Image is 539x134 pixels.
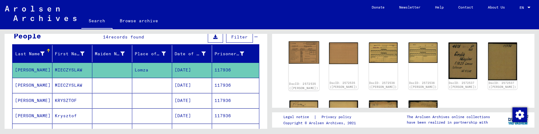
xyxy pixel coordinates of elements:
span: 14 [103,34,108,40]
div: First Name [55,49,92,59]
mat-cell: MIECZYSLAW [52,63,92,78]
div: Maiden Name [95,49,132,59]
div: Date of Birth [175,51,206,57]
mat-cell: [PERSON_NAME] [12,108,52,123]
mat-cell: 117936 [212,108,259,123]
div: Prisoner # [215,51,244,57]
mat-header-cell: First Name [52,45,92,62]
mat-cell: MIECZYSLAW [52,78,92,93]
mat-cell: [DATE] [172,78,212,93]
img: 001.jpg [369,42,398,63]
mat-header-cell: Last Name [12,45,52,62]
a: Browse archive [112,13,165,28]
mat-cell: 117936 [212,63,259,78]
span: records found [108,34,144,40]
img: yv_logo.png [507,112,530,127]
div: Change consent [512,107,527,122]
mat-header-cell: Date of Birth [172,45,212,62]
img: 002.jpg [329,42,358,64]
mat-header-cell: Prisoner # [212,45,259,62]
img: Change consent [512,107,527,122]
mat-cell: [DATE] [172,63,212,78]
img: 002.jpg [488,42,517,80]
a: DocID: 2572537 ([PERSON_NAME]) [449,81,476,89]
div: People [14,30,41,41]
a: DocID: 2572536 ([PERSON_NAME]) [369,81,397,89]
div: Place of Birth [135,49,173,59]
div: | [283,114,359,120]
a: DocID: 2572536 ([PERSON_NAME]) [409,81,437,89]
mat-cell: Lomza [132,63,172,78]
mat-cell: 117936 [212,93,259,108]
mat-cell: [PERSON_NAME] [12,93,52,108]
div: Prisoner # [215,49,252,59]
img: 001.jpg [449,42,477,79]
div: Date of Birth [175,49,213,59]
div: Place of Birth [135,51,166,57]
mat-cell: [DATE] [172,93,212,108]
p: Copyright © Arolsen Archives, 2021 [283,120,359,126]
img: 001.jpg [289,41,319,64]
mat-header-cell: Place of Birth [132,45,172,62]
span: Filter [231,34,248,40]
button: Filter [226,31,253,43]
div: First Name [55,51,84,57]
div: Maiden Name [95,51,125,57]
a: Search [81,13,112,29]
mat-cell: KRYSZTOF [52,93,92,108]
a: DocID: 2572537 ([PERSON_NAME]) [489,81,516,89]
a: DocID: 2572535 ([PERSON_NAME]) [330,81,357,89]
div: Last Name [15,51,44,57]
mat-cell: Krysztof [52,108,92,123]
mat-header-cell: Maiden Name [92,45,132,62]
a: Privacy policy [317,114,359,120]
mat-cell: [DATE] [172,108,212,123]
p: The Arolsen Archives online collections [407,114,490,120]
a: DocID: 2572535 ([PERSON_NAME]) [289,82,318,90]
div: Last Name [15,49,52,59]
mat-cell: [PERSON_NAME] [12,63,52,78]
img: 002.jpg [409,42,438,63]
mat-cell: [PERSON_NAME] [12,78,52,93]
span: EN [519,5,526,10]
img: Arolsen_neg.svg [5,6,76,21]
p: have been realized in partnership with [407,120,490,125]
a: Legal notice [283,114,314,120]
mat-cell: 117936 [212,78,259,93]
